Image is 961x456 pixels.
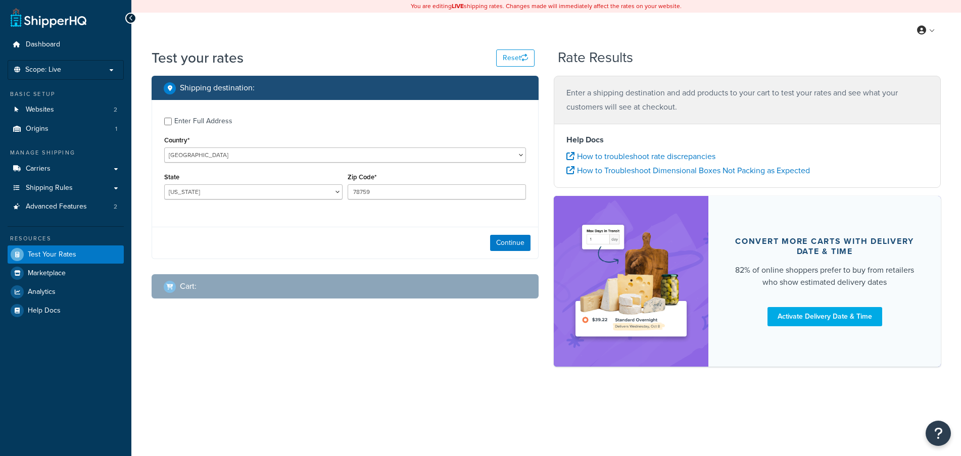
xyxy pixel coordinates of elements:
div: Enter Full Address [174,114,232,128]
label: State [164,173,179,181]
span: Dashboard [26,40,60,49]
a: Marketplace [8,264,124,282]
p: Enter a shipping destination and add products to your cart to test your rates and see what your c... [566,86,928,114]
div: Resources [8,234,124,243]
span: Help Docs [28,307,61,315]
span: Shipping Rules [26,184,73,192]
label: Country* [164,136,189,144]
button: Continue [490,235,531,251]
a: Carriers [8,160,124,178]
span: Websites [26,106,54,114]
a: How to troubleshoot rate discrepancies [566,150,715,162]
a: Advanced Features2 [8,197,124,216]
h1: Test your rates [152,48,244,68]
span: 2 [114,202,117,211]
input: Enter Full Address [164,118,172,125]
span: Marketplace [28,269,66,278]
div: Convert more carts with delivery date & time [733,236,917,257]
div: Basic Setup [8,90,124,98]
span: Carriers [26,165,51,173]
a: Test Your Rates [8,245,124,264]
button: Open Resource Center [926,421,951,446]
span: Analytics [28,288,56,296]
a: Analytics [8,283,124,301]
a: Shipping Rules [8,179,124,197]
span: 1 [115,125,117,133]
h4: Help Docs [566,134,928,146]
img: feature-image-ddt-36eae7f7280da8017bfb280eaccd9c446f90b1fe08728e4019434db127062ab4.png [569,211,693,351]
a: Activate Delivery Date & Time [767,307,882,326]
li: Origins [8,120,124,138]
button: Reset [496,49,535,67]
h2: Rate Results [558,50,633,66]
li: Websites [8,100,124,119]
span: 2 [114,106,117,114]
label: Zip Code* [348,173,376,181]
b: LIVE [452,2,464,11]
span: Advanced Features [26,202,87,211]
div: Manage Shipping [8,148,124,157]
a: Dashboard [8,35,124,54]
a: Websites2 [8,100,124,119]
h2: Shipping destination : [180,83,255,92]
a: How to Troubleshoot Dimensional Boxes Not Packing as Expected [566,165,810,176]
div: 82% of online shoppers prefer to buy from retailers who show estimated delivery dates [733,264,917,288]
h2: Cart : [180,282,197,291]
li: Advanced Features [8,197,124,216]
a: Origins1 [8,120,124,138]
span: Scope: Live [25,66,61,74]
span: Test Your Rates [28,250,76,259]
a: Help Docs [8,301,124,320]
span: Origins [26,125,49,133]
